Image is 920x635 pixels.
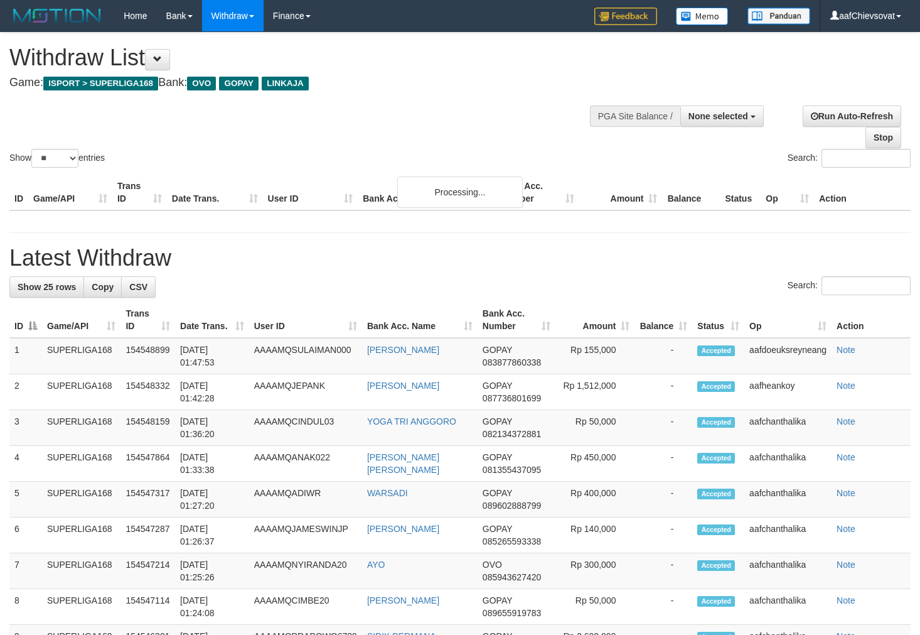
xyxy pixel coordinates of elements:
[175,482,249,518] td: [DATE] 01:27:20
[483,429,541,439] span: Copy 082134372881 to clipboard
[9,302,42,338] th: ID: activate to sort column descending
[483,608,541,618] span: Copy 089655919783 to clipboard
[837,524,855,534] a: Note
[483,452,512,462] span: GOPAY
[555,482,635,518] td: Rp 400,000
[634,553,692,589] td: -
[483,572,541,582] span: Copy 085943627420 to clipboard
[249,518,362,553] td: AAAAMQJAMESWINJP
[744,410,832,446] td: aafchanthalika
[112,175,167,210] th: Trans ID
[249,553,362,589] td: AAAAMQNYIRANDA20
[837,416,855,426] a: Note
[367,595,439,605] a: [PERSON_NAME]
[837,452,855,462] a: Note
[634,374,692,410] td: -
[697,524,735,535] span: Accepted
[28,175,112,210] th: Game/API
[9,482,42,518] td: 5
[358,175,495,210] th: Bank Acc. Name
[9,553,42,589] td: 7
[367,452,439,475] a: [PERSON_NAME] [PERSON_NAME]
[120,589,175,625] td: 154547114
[579,175,663,210] th: Amount
[837,560,855,570] a: Note
[9,149,105,168] label: Show entries
[555,518,635,553] td: Rp 140,000
[9,276,84,298] a: Show 25 rows
[83,276,122,298] a: Copy
[42,482,120,518] td: SUPERLIGA168
[832,302,911,338] th: Action
[42,338,120,374] td: SUPERLIGA168
[175,446,249,482] td: [DATE] 01:33:38
[42,410,120,446] td: SUPERLIGA168
[249,338,362,374] td: AAAAMQSULAIMAN000
[367,560,385,570] a: AYO
[9,175,28,210] th: ID
[688,111,748,121] span: None selected
[634,302,692,338] th: Balance: activate to sort column ascending
[9,410,42,446] td: 3
[42,374,120,410] td: SUPERLIGA168
[219,77,259,90] span: GOPAY
[803,106,901,127] a: Run Auto-Refresh
[9,446,42,482] td: 4
[744,302,832,338] th: Op: activate to sort column ascending
[175,302,249,338] th: Date Trans.: activate to sort column ascending
[367,345,439,355] a: [PERSON_NAME]
[555,338,635,374] td: Rp 155,000
[120,553,175,589] td: 154547214
[594,8,657,25] img: Feedback.jpg
[697,596,735,607] span: Accepted
[483,536,541,546] span: Copy 085265593338 to clipboard
[92,282,114,292] span: Copy
[837,381,855,391] a: Note
[249,374,362,410] td: AAAAMQJEPANK
[676,8,729,25] img: Button%20Memo.svg
[249,589,362,625] td: AAAAMQCIMBE20
[814,175,911,210] th: Action
[9,589,42,625] td: 8
[483,488,512,498] span: GOPAY
[555,302,635,338] th: Amount: activate to sort column ascending
[483,416,512,426] span: GOPAY
[249,302,362,338] th: User ID: activate to sort column ascending
[788,149,911,168] label: Search:
[175,410,249,446] td: [DATE] 01:36:20
[744,589,832,625] td: aafchanthalika
[478,302,555,338] th: Bank Acc. Number: activate to sort column ascending
[483,524,512,534] span: GOPAY
[120,446,175,482] td: 154547864
[42,553,120,589] td: SUPERLIGA168
[9,6,105,25] img: MOTION_logo.png
[697,489,735,499] span: Accepted
[483,595,512,605] span: GOPAY
[697,345,735,356] span: Accepted
[821,149,911,168] input: Search:
[744,446,832,482] td: aafchanthalika
[483,345,512,355] span: GOPAY
[634,338,692,374] td: -
[249,482,362,518] td: AAAAMQADIWR
[43,77,158,90] span: ISPORT > SUPERLIGA168
[175,338,249,374] td: [DATE] 01:47:53
[31,149,78,168] select: Showentries
[42,446,120,482] td: SUPERLIGA168
[120,410,175,446] td: 154548159
[555,446,635,482] td: Rp 450,000
[483,357,541,367] span: Copy 083877860338 to clipboard
[555,410,635,446] td: Rp 50,000
[397,176,523,208] div: Processing...
[120,518,175,553] td: 154547287
[697,453,735,464] span: Accepted
[837,345,855,355] a: Note
[744,553,832,589] td: aafchanthalika
[555,374,635,410] td: Rp 1,512,000
[120,302,175,338] th: Trans ID: activate to sort column ascending
[692,302,744,338] th: Status: activate to sort column ascending
[747,8,810,24] img: panduan.png
[483,465,541,475] span: Copy 081355437095 to clipboard
[120,374,175,410] td: 154548332
[761,175,814,210] th: Op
